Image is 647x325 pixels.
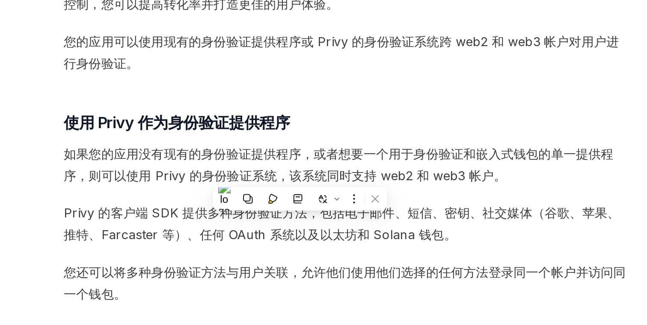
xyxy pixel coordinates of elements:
font: 登录方法 [29,124,53,132]
font: Privy 的客户端 SDK 提供多种身份验证方法，包括电子邮件、短信、密钥、社交媒体（谷歌、苹果、推特、Farcaster 等）、任何 OAuth 系统以及以太坊和 Solana 钱包。 [164,192,469,212]
button: 搜索...⌘K [228,6,359,21]
font: 使用您自己的身份验证提供程序 [164,268,281,278]
a: 安全 [267,27,279,48]
font: 钱包 [108,34,120,41]
a: 食谱 [289,27,301,48]
img: 灯光标志 [29,8,82,20]
a: 开始 [512,133,625,147]
font: 访问令牌 [29,155,53,162]
a: 支持 [537,9,549,18]
button: 询问人工智能 [363,6,419,21]
font: 欢迎 [29,34,41,41]
font: 仪表板 [566,10,584,17]
font: ⌘ [347,10,350,17]
font: 政策与控制 [158,34,188,41]
a: 验证 [86,27,98,48]
font: 基础知识 [51,34,75,41]
font: 连接器 [130,34,148,41]
font: API 参考 [312,34,335,41]
font: 使用 Privy 作为身份验证提供程序 [164,141,288,152]
a: UI 组件 [22,197,132,213]
font: 询问人工智能 [377,10,413,17]
font: 食谱 [289,34,301,41]
font: 您还可以将多种身份验证方法与用户关联，允许他们使用他们选择的任何方法登录同一个帐户并访问同一个钱包。 [164,224,472,245]
font: 如果您的应用已具有身份验证提供程序，Privy 将与您应用 [164,286,340,294]
a: 用户管理 [233,27,257,48]
a: 钱包 [108,27,120,48]
font: 使用您自己的身份验证提供程序 [519,109,602,116]
font: 开始 [512,136,524,143]
font: 交易管理 [199,34,223,41]
a: 使用您自己的身份验证提供程序 [519,106,625,120]
a: 概述 [22,256,132,272]
font: 概述 [29,260,41,267]
font: 用户身份验证 [164,44,224,56]
font: 用户管理 [233,34,257,41]
font: 搜索... [244,10,260,17]
font: 白标 [29,217,41,224]
font: 本页内容 [520,66,544,73]
font: 使用 Privy 身份验证 [29,92,83,99]
a: 使用 Privy 作为身份验证提供程序 [519,92,625,106]
a: 设置 [22,272,132,287]
font: 如果您的应用没有现有的身份验证提供程序，或者想要一个用于身份验证和嵌入式钱包的单一提供程序，则可以使用 Privy 的身份验证系统，该系统同时支持 web2 和 web3 帐户。 [164,159,465,180]
font: 使用您自己的身份验证 [29,243,89,250]
font: UI 组件 [29,201,48,208]
font: 先进的 [29,186,47,193]
font: 用户身份验证 [512,82,548,89]
a: 连接器 [130,27,148,48]
a: 仪表板 [559,7,597,20]
a: 演示 [515,9,527,18]
font: 身份验证状态 [29,140,65,147]
font: 安全 [267,34,279,41]
font: 用法 [29,291,41,298]
a: API 身份验证 [512,120,625,133]
font: 注销用户 [29,170,53,178]
a: 欢迎 [29,27,41,48]
a: 注销用户 [22,167,132,182]
a: 概述 [22,105,132,120]
font: 设置 [29,275,41,283]
a: 用户身份验证 [512,79,625,92]
font: 验证 [86,34,98,41]
a: 交易管理 [199,27,223,48]
a: 白标 [22,213,132,228]
font: Privy 是一款功能强大的工具包，用于逐步进行用户身份验证。通过对用户引导流程和钱包连接的精细控制，您可以提高转化率并打造更佳的用户体验。 [164,65,470,86]
a: 基础知识 [51,27,75,48]
a: 身份验证状态 [22,136,132,151]
font: API 身份验证 [512,123,547,130]
a: 政策与控制 [158,27,188,48]
font: 概述 [29,65,41,73]
a: API 参考 [312,27,335,48]
button: 切换暗模式 [604,7,618,20]
font: 支持 [537,10,549,17]
font: 您的应用可以使用现有的身份验证提供程序或 Privy 的身份验证系统跨 web2 和 web3 帐户对用户进行身份验证。 [164,98,468,118]
a: 现有的身份验证系统 [340,286,402,295]
a: 用法 [22,287,132,302]
a: 访问令牌 [22,151,132,167]
font: 使用 Privy 作为身份验证提供程序 [519,95,608,102]
a: 概述 [22,61,132,77]
font: 演示 [515,10,527,17]
font: K [350,10,353,17]
font: 概述 [29,109,41,116]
